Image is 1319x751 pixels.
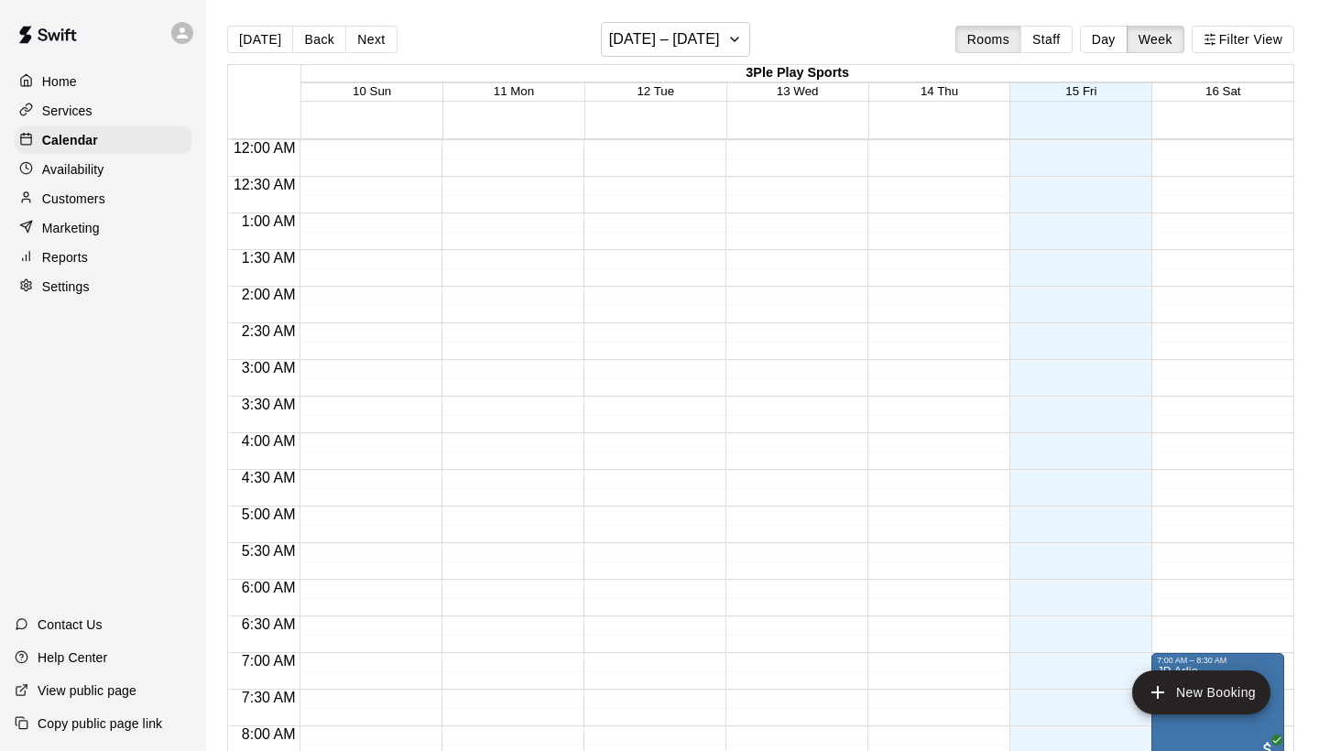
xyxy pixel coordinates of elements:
span: 4:00 AM [237,433,300,449]
p: View public page [38,681,136,700]
span: 3:30 AM [237,397,300,412]
a: Customers [15,185,191,212]
button: Staff [1020,26,1073,53]
p: Calendar [42,131,98,149]
p: Home [42,72,77,91]
a: Marketing [15,214,191,242]
button: 14 Thu [921,84,958,98]
p: Copy public page link [38,714,162,733]
button: 13 Wed [777,84,819,98]
span: 12:00 AM [229,140,300,156]
h6: [DATE] – [DATE] [609,27,720,52]
div: 3Ple Play Sports [301,65,1293,82]
span: 4:30 AM [237,470,300,485]
p: Contact Us [38,615,103,634]
button: 11 Mon [494,84,534,98]
button: 12 Tue [637,84,674,98]
p: Settings [42,278,90,296]
p: Help Center [38,648,107,667]
button: [DATE] [227,26,293,53]
span: 2:30 AM [237,323,300,339]
span: 5:00 AM [237,506,300,522]
a: Services [15,97,191,125]
p: Marketing [42,219,100,237]
span: 7:30 AM [237,690,300,705]
button: add [1132,670,1270,714]
button: Week [1127,26,1184,53]
a: Settings [15,273,191,300]
button: [DATE] – [DATE] [601,22,750,57]
button: Rooms [955,26,1021,53]
span: 7:00 AM [237,653,300,669]
a: Reports [15,244,191,271]
p: Services [42,102,93,120]
span: 2:00 AM [237,287,300,302]
span: 6:30 AM [237,616,300,632]
button: Next [345,26,397,53]
span: 3:00 AM [237,360,300,375]
button: 16 Sat [1205,84,1241,98]
button: Filter View [1192,26,1294,53]
span: 1:00 AM [237,213,300,229]
span: 6:00 AM [237,580,300,595]
span: 1:30 AM [237,250,300,266]
div: 7:00 AM – 8:30 AM [1157,656,1279,665]
p: Availability [42,160,104,179]
span: 12:30 AM [229,177,300,192]
button: Back [292,26,346,53]
a: Availability [15,156,191,183]
button: Day [1080,26,1128,53]
span: 5:30 AM [237,543,300,559]
a: Calendar [15,126,191,154]
button: 15 Fri [1065,84,1096,98]
a: Home [15,68,191,95]
p: Customers [42,190,105,208]
button: 10 Sun [353,84,391,98]
p: Reports [42,248,88,267]
span: 8:00 AM [237,726,300,742]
